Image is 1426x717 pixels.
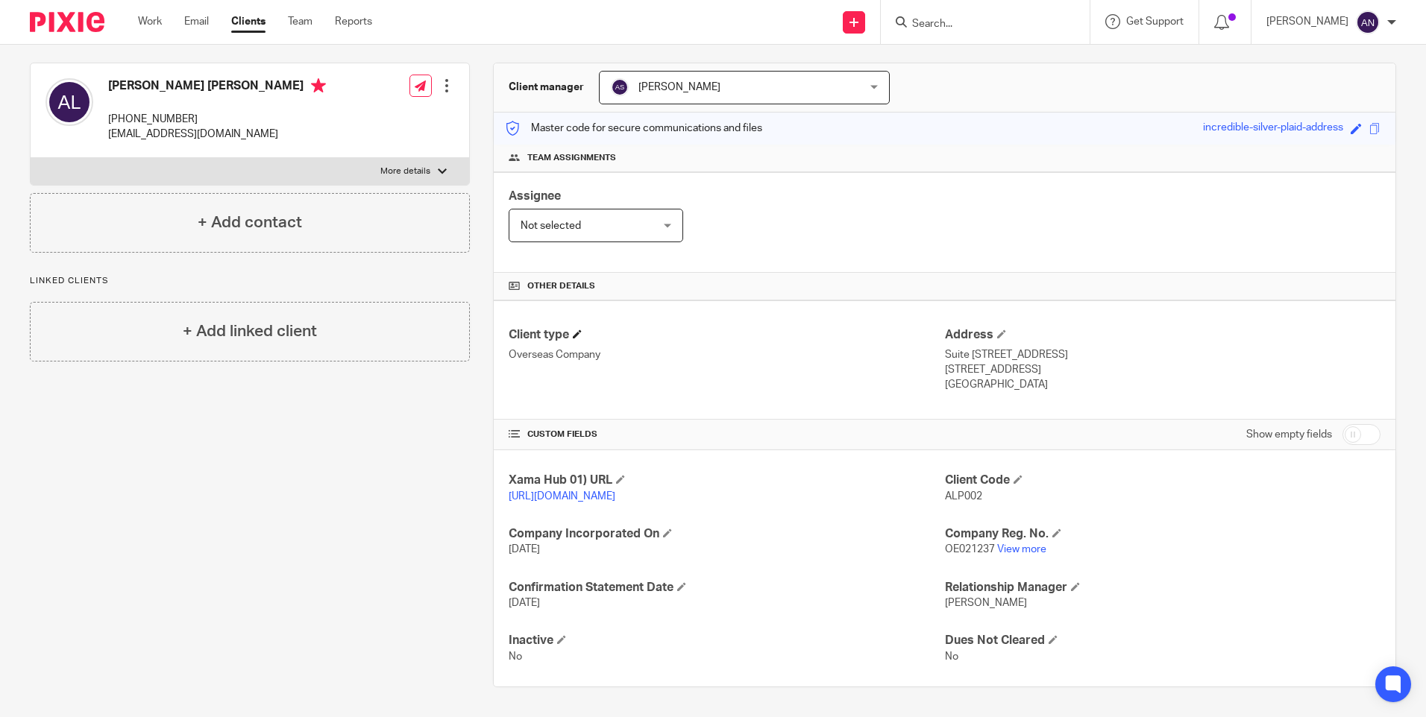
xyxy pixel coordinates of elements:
h4: Client type [509,327,944,343]
p: [STREET_ADDRESS] [945,362,1381,377]
p: [PERSON_NAME] [1266,14,1348,29]
h4: Dues Not Cleared [945,633,1381,648]
span: ALP002 [945,491,982,502]
a: Work [138,14,162,29]
span: [PERSON_NAME] [945,598,1027,608]
p: Overseas Company [509,347,944,362]
h4: Address [945,327,1381,343]
p: [EMAIL_ADDRESS][DOMAIN_NAME] [108,127,326,142]
span: [DATE] [509,598,540,608]
img: svg%3E [45,78,93,126]
span: Get Support [1126,16,1184,27]
h4: + Add linked client [183,320,317,343]
p: [GEOGRAPHIC_DATA] [945,377,1381,392]
span: [DATE] [509,544,540,555]
img: Pixie [30,12,104,32]
img: svg%3E [1356,10,1380,34]
span: Team assignments [527,152,616,164]
img: svg%3E [611,78,629,96]
h4: Xama Hub 01) URL [509,473,944,488]
p: Linked clients [30,275,470,287]
a: Email [184,14,209,29]
p: Suite [STREET_ADDRESS] [945,347,1381,362]
a: View more [997,544,1046,555]
h4: Relationship Manager [945,580,1381,596]
input: Search [911,18,1045,31]
a: Reports [335,14,372,29]
h4: Company Reg. No. [945,526,1381,542]
span: Assignee [509,190,561,202]
p: [PHONE_NUMBER] [108,112,326,127]
span: Not selected [521,221,581,231]
h4: Client Code [945,473,1381,488]
label: Show empty fields [1246,427,1332,442]
span: No [945,651,958,662]
span: No [509,651,522,662]
p: Master code for secure communications and files [505,121,762,136]
p: More details [380,165,430,177]
h4: Inactive [509,633,944,648]
span: [PERSON_NAME] [638,82,720,92]
div: incredible-silver-plaid-address [1203,120,1343,137]
span: Other details [527,280,595,292]
a: Team [288,14,312,29]
h3: Client manager [509,80,584,95]
a: [URL][DOMAIN_NAME] [509,491,615,502]
h4: Company Incorporated On [509,526,944,542]
h4: CUSTOM FIELDS [509,429,944,440]
a: Clients [231,14,266,29]
span: OE021237 [945,544,995,555]
h4: [PERSON_NAME] [PERSON_NAME] [108,78,326,97]
i: Primary [311,78,326,93]
h4: Confirmation Statement Date [509,580,944,596]
h4: + Add contact [198,211,302,234]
